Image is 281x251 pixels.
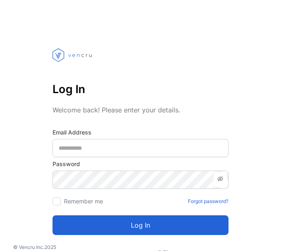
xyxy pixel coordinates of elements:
[53,128,228,137] label: Email Address
[53,80,228,99] p: Log In
[188,198,228,205] a: Forgot password?
[53,33,94,77] img: vencru logo
[53,105,228,115] p: Welcome back! Please enter your details.
[53,215,228,235] button: Log in
[64,198,103,205] label: Remember me
[53,160,228,168] label: Password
